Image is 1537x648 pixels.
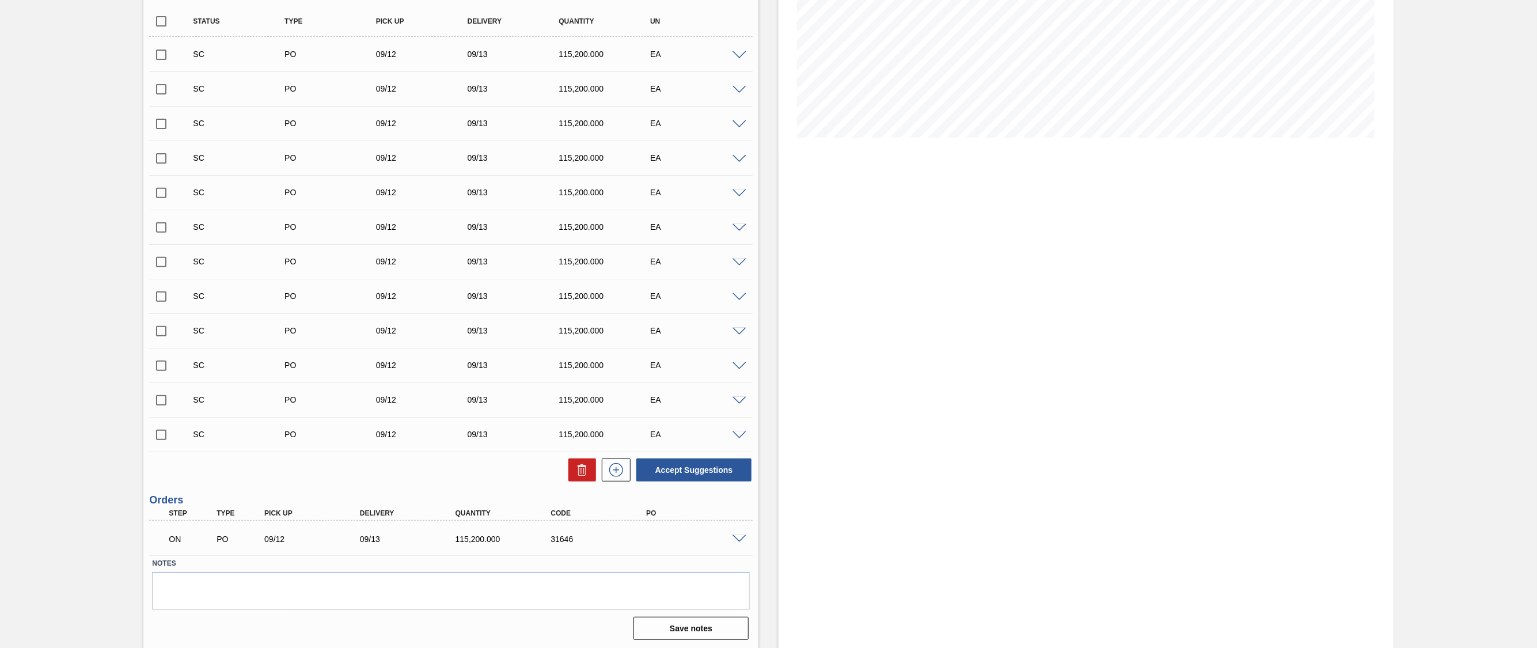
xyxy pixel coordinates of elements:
[190,84,294,93] div: Suggestion Created
[647,361,752,370] div: EA
[373,119,477,128] div: 09/12/2025
[373,257,477,266] div: 09/12/2025
[465,119,569,128] div: 09/13/2025
[556,119,660,128] div: 115,200.000
[282,291,386,301] div: Purchase order
[190,291,294,301] div: Suggestion Created
[190,17,294,25] div: Status
[373,430,477,439] div: 09/12/2025
[357,535,466,544] div: 09/13/2025
[556,84,660,93] div: 115,200.000
[647,257,752,266] div: EA
[282,17,386,25] div: Type
[548,535,657,544] div: 31646
[636,458,752,482] button: Accept Suggestions
[190,119,294,128] div: Suggestion Created
[190,430,294,439] div: Suggestion Created
[261,509,371,517] div: Pick up
[465,188,569,197] div: 09/13/2025
[556,291,660,301] div: 115,200.000
[633,617,749,640] button: Save notes
[556,17,660,25] div: Quantity
[643,509,753,517] div: PO
[261,535,371,544] div: 09/12/2025
[647,291,752,301] div: EA
[152,555,750,572] label: Notes
[166,509,218,517] div: Step
[465,153,569,162] div: 09/13/2025
[556,153,660,162] div: 115,200.000
[556,430,660,439] div: 115,200.000
[465,291,569,301] div: 09/13/2025
[453,509,562,517] div: Quantity
[465,17,569,25] div: Delivery
[465,395,569,404] div: 09/13/2025
[556,188,660,197] div: 115,200.000
[453,535,562,544] div: 115,200.000
[190,361,294,370] div: Suggestion Created
[373,395,477,404] div: 09/12/2025
[282,153,386,162] div: Purchase order
[373,153,477,162] div: 09/12/2025
[190,50,294,59] div: Suggestion Created
[190,188,294,197] div: Suggestion Created
[282,188,386,197] div: Purchase order
[556,257,660,266] div: 115,200.000
[465,361,569,370] div: 09/13/2025
[190,153,294,162] div: Suggestion Created
[556,395,660,404] div: 115,200.000
[556,361,660,370] div: 115,200.000
[373,326,477,335] div: 09/12/2025
[190,257,294,266] div: Suggestion Created
[190,395,294,404] div: Suggestion Created
[373,84,477,93] div: 09/12/2025
[282,361,386,370] div: Purchase order
[465,222,569,232] div: 09/13/2025
[647,84,752,93] div: EA
[214,509,265,517] div: Type
[282,257,386,266] div: Purchase order
[465,50,569,59] div: 09/13/2025
[647,326,752,335] div: EA
[282,326,386,335] div: Purchase order
[647,222,752,232] div: EA
[548,509,657,517] div: Code
[465,84,569,93] div: 09/13/2025
[373,361,477,370] div: 09/12/2025
[647,395,752,404] div: EA
[647,119,752,128] div: EA
[190,222,294,232] div: Suggestion Created
[596,458,631,482] div: New suggestion
[465,257,569,266] div: 09/13/2025
[556,326,660,335] div: 115,200.000
[169,535,215,544] p: ON
[647,50,752,59] div: EA
[190,326,294,335] div: Suggestion Created
[282,84,386,93] div: Purchase order
[373,17,477,25] div: Pick up
[647,153,752,162] div: EA
[373,188,477,197] div: 09/12/2025
[647,430,752,439] div: EA
[373,50,477,59] div: 09/12/2025
[631,457,753,483] div: Accept Suggestions
[282,395,386,404] div: Purchase order
[556,222,660,232] div: 115,200.000
[373,291,477,301] div: 09/12/2025
[149,494,753,506] h3: Orders
[556,50,660,59] div: 115,200.000
[282,430,386,439] div: Purchase order
[563,458,596,482] div: Delete Suggestions
[465,326,569,335] div: 09/13/2025
[373,222,477,232] div: 09/12/2025
[357,509,466,517] div: Delivery
[282,50,386,59] div: Purchase order
[282,119,386,128] div: Purchase order
[647,188,752,197] div: EA
[214,535,265,544] div: Purchase order
[465,430,569,439] div: 09/13/2025
[166,526,218,552] div: Negotiating Order
[647,17,752,25] div: UN
[282,222,386,232] div: Purchase order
